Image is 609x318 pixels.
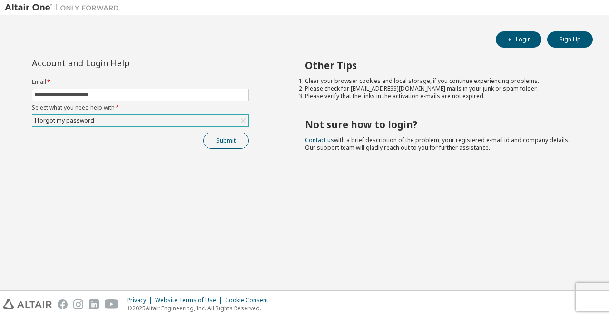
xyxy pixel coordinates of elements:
[203,133,249,149] button: Submit
[127,304,274,312] p: © 2025 Altair Engineering, Inc. All Rights Reserved.
[305,136,570,152] span: with a brief description of the problem, your registered e-mail id and company details. Our suppo...
[105,299,118,309] img: youtube.svg
[305,77,576,85] li: Clear your browser cookies and local storage, if you continue experiencing problems.
[3,299,52,309] img: altair_logo.svg
[496,31,541,48] button: Login
[32,78,249,86] label: Email
[5,3,124,12] img: Altair One
[127,297,155,304] div: Privacy
[32,104,249,112] label: Select what you need help with
[305,118,576,131] h2: Not sure how to login?
[305,59,576,72] h2: Other Tips
[73,299,83,309] img: instagram.svg
[32,59,206,67] div: Account and Login Help
[305,136,334,144] a: Contact us
[89,299,99,309] img: linkedin.svg
[33,115,96,126] div: I forgot my password
[155,297,225,304] div: Website Terms of Use
[32,115,248,126] div: I forgot my password
[547,31,593,48] button: Sign Up
[225,297,274,304] div: Cookie Consent
[305,85,576,92] li: Please check for [EMAIL_ADDRESS][DOMAIN_NAME] mails in your junk or spam folder.
[58,299,68,309] img: facebook.svg
[305,92,576,100] li: Please verify that the links in the activation e-mails are not expired.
